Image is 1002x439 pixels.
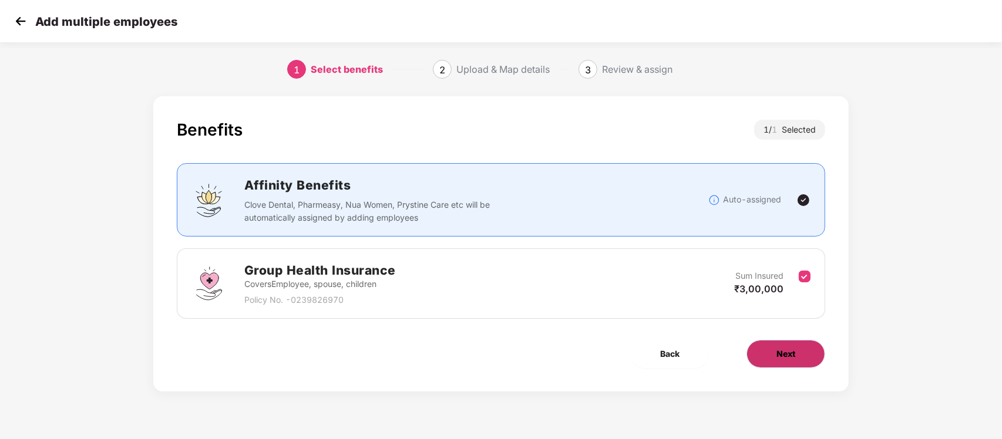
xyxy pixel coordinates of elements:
[772,124,782,134] span: 1
[244,278,396,291] p: Covers Employee, spouse, children
[191,266,227,301] img: svg+xml;base64,PHN2ZyBpZD0iR3JvdXBfSGVhbHRoX0luc3VyYW5jZSIgZGF0YS1uYW1lPSJHcm91cCBIZWFsdGggSW5zdX...
[244,293,396,306] p: Policy No. - 0239826970
[631,340,709,368] button: Back
[735,269,784,282] p: Sum Insured
[311,60,383,79] div: Select benefits
[12,12,29,30] img: svg+xml;base64,PHN2ZyB4bWxucz0iaHR0cDovL3d3dy53My5vcmcvMjAwMC9zdmciIHdpZHRoPSIzMCIgaGVpZ2h0PSIzMC...
[294,64,300,76] span: 1
[660,347,680,360] span: Back
[244,261,396,280] h2: Group Health Insurance
[723,193,781,206] p: Auto-assigned
[456,60,550,79] div: Upload & Map details
[35,15,177,29] p: Add multiple employees
[754,120,825,140] div: 1 / Selected
[776,347,795,360] span: Next
[708,194,720,206] img: svg+xml;base64,PHN2ZyBpZD0iSW5mb18tXzMyeDMyIiBkYXRhLW5hbWU9IkluZm8gLSAzMngzMiIgeG1sbnM9Imh0dHA6Ly...
[747,340,825,368] button: Next
[244,175,666,195] h2: Affinity Benefits
[177,120,243,140] div: Benefits
[602,60,673,79] div: Review & assign
[796,193,811,207] img: svg+xml;base64,PHN2ZyBpZD0iVGljay0yNHgyNCIgeG1sbnM9Imh0dHA6Ly93d3cudzMub3JnLzIwMDAvc3ZnIiB3aWR0aD...
[439,64,445,76] span: 2
[585,64,591,76] span: 3
[244,198,497,224] p: Clove Dental, Pharmeasy, Nua Women, Prystine Care etc will be automatically assigned by adding em...
[191,183,227,218] img: svg+xml;base64,PHN2ZyBpZD0iQWZmaW5pdHlfQmVuZWZpdHMiIGRhdGEtbmFtZT0iQWZmaW5pdHkgQmVuZWZpdHMiIHhtbG...
[734,283,784,295] span: ₹3,00,000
